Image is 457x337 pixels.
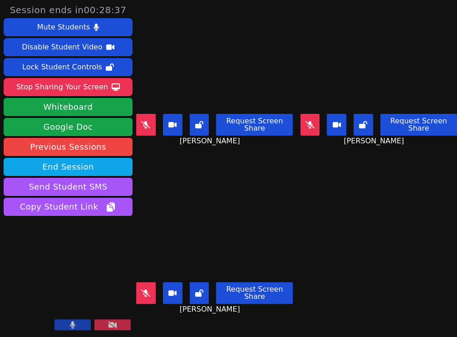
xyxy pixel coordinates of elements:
[84,5,127,15] time: 00:28:37
[4,178,133,196] button: Send Student SMS
[4,198,133,216] button: Copy Student Link
[216,114,293,136] button: Request Screen Share
[344,136,406,147] span: [PERSON_NAME]
[16,80,108,94] div: Stop Sharing Your Screen
[4,18,133,36] button: Mute Students
[216,282,293,304] button: Request Screen Share
[10,4,127,16] span: Session ends in
[22,40,102,54] div: Disable Student Video
[4,78,133,96] button: Stop Sharing Your Screen
[180,304,242,315] span: [PERSON_NAME]
[4,158,133,176] button: End Session
[4,138,133,156] a: Previous Sessions
[22,60,102,74] div: Lock Student Controls
[380,114,457,136] button: Request Screen Share
[4,38,133,56] button: Disable Student Video
[4,58,133,76] button: Lock Student Controls
[20,200,116,213] span: Copy Student Link
[4,118,133,136] a: Google Doc
[180,136,242,147] span: [PERSON_NAME]
[37,20,90,34] div: Mute Students
[4,98,133,116] button: Whiteboard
